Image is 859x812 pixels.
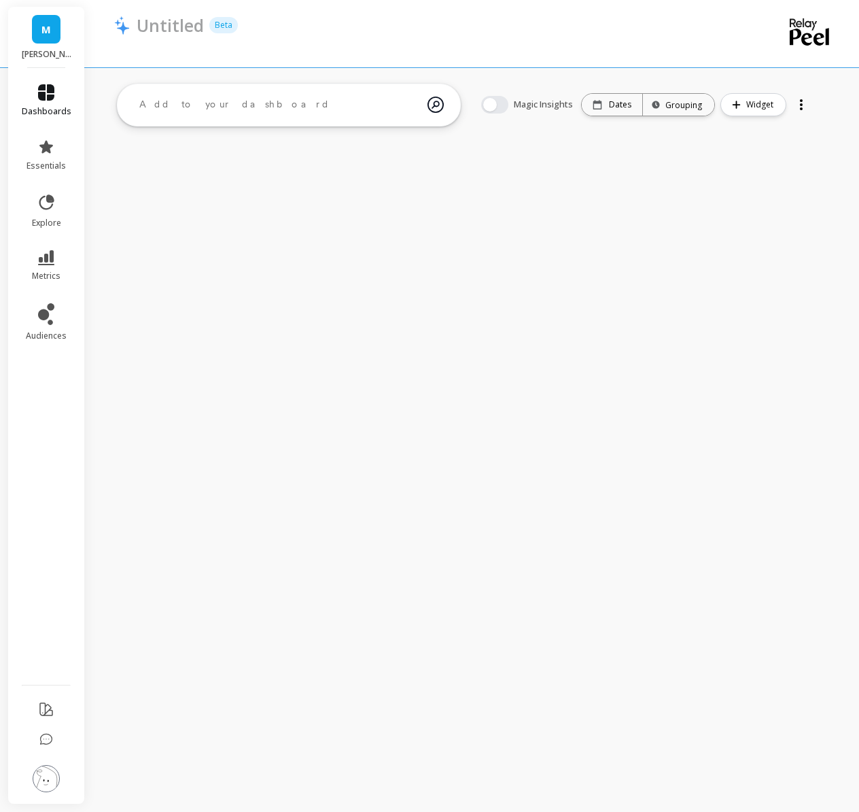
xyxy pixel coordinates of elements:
[41,22,51,37] span: M
[427,86,444,123] img: magic search icon
[27,160,66,171] span: essentials
[609,99,631,110] p: Dates
[33,765,60,792] img: profile picture
[22,49,71,60] p: maude
[746,98,777,112] span: Widget
[137,14,204,37] p: Untitled
[209,17,238,33] p: Beta
[655,99,702,112] div: Grouping
[514,98,576,112] span: Magic Insights
[26,331,67,341] span: audiences
[32,218,61,229] span: explore
[720,93,786,116] button: Widget
[32,271,60,282] span: metrics
[114,16,130,35] img: header icon
[22,106,71,117] span: dashboards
